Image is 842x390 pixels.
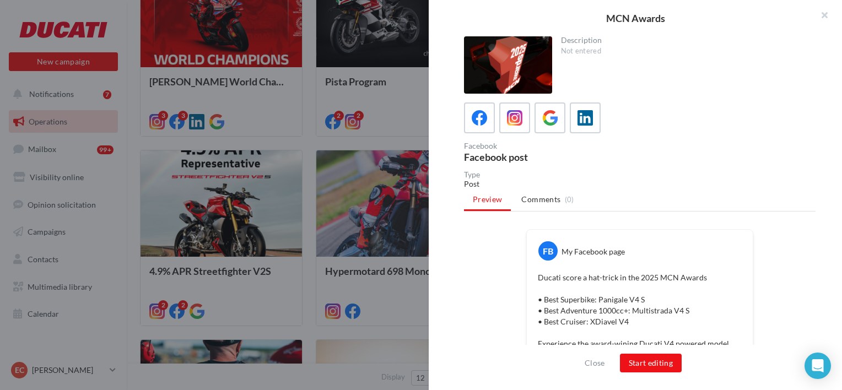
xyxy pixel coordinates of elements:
[805,353,831,379] div: Open Intercom Messenger
[446,13,824,23] div: MCN Awards
[562,246,625,257] div: My Facebook page
[561,46,807,56] div: Not entered
[464,171,816,178] div: Type
[464,152,635,162] div: Facebook post
[580,356,609,370] button: Close
[565,195,574,204] span: (0)
[538,241,558,261] div: FB
[464,142,635,150] div: Facebook
[464,178,816,189] div: Post
[561,36,807,44] div: Description
[620,354,682,372] button: Start editing
[521,194,560,205] span: Comments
